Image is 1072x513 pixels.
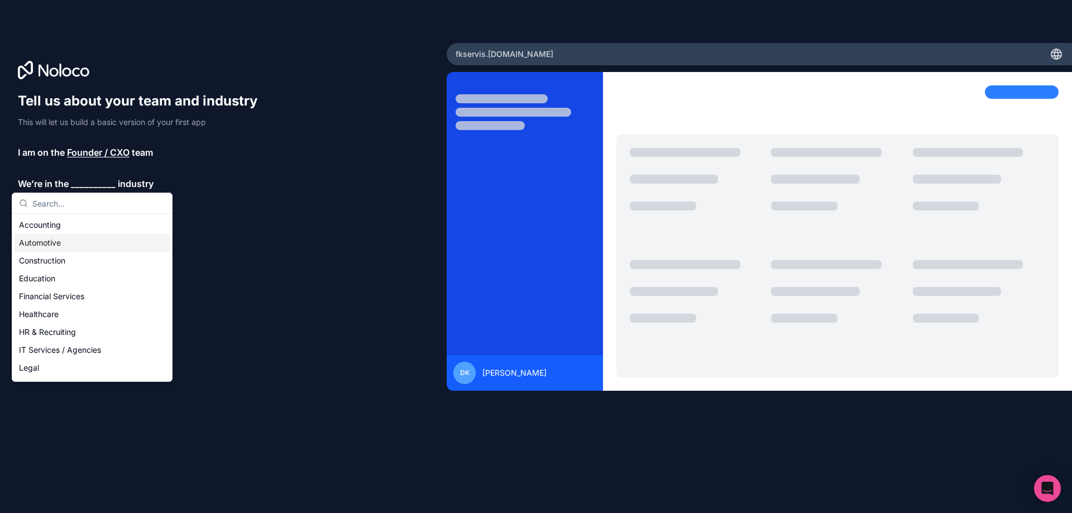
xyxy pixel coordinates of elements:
div: Financial Services [15,287,170,305]
div: Automotive [15,234,170,252]
div: Suggestions [12,214,172,381]
div: Healthcare [15,305,170,323]
span: fkservis .[DOMAIN_NAME] [456,49,553,60]
div: Education [15,270,170,287]
span: team [132,146,153,159]
div: Legal [15,359,170,377]
span: __________ [71,177,116,190]
span: industry [118,177,154,190]
span: Founder / CXO [67,146,130,159]
div: Open Intercom Messenger [1034,475,1061,502]
div: Construction [15,252,170,270]
div: HR & Recruiting [15,323,170,341]
div: Manufacturing [15,377,170,395]
p: This will let us build a basic version of your first app [18,117,268,128]
span: [PERSON_NAME] [482,367,547,378]
div: IT Services / Agencies [15,341,170,359]
input: Search... [32,193,165,213]
span: We’re in the [18,177,69,190]
span: I am on the [18,146,65,159]
div: Accounting [15,216,170,234]
span: DK [460,368,470,377]
h1: Tell us about your team and industry [18,92,268,110]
